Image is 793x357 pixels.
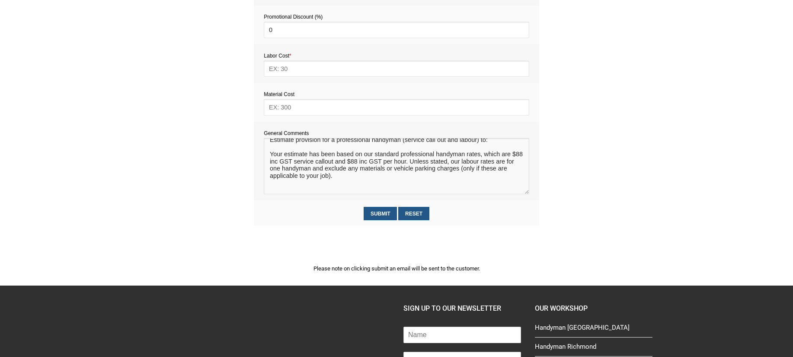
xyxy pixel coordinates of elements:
h4: SIGN UP TO OUR NEWSLETTER [403,303,521,314]
input: EX: 300 [264,99,529,115]
h4: Our Workshop [535,303,652,314]
span: Labor Cost [264,53,291,59]
a: Handyman [GEOGRAPHIC_DATA] [535,322,652,337]
span: Promotional Discount (%) [264,14,323,20]
input: Name [403,327,521,343]
input: Reset [398,207,429,220]
span: General Comments [264,130,309,136]
p: Please note on clicking submit an email will be sent to the customer. [254,264,539,273]
a: Handyman Richmond [535,341,652,356]
input: Submit [364,207,397,220]
span: Material Cost [264,91,294,97]
input: EX: 30 [264,61,529,77]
